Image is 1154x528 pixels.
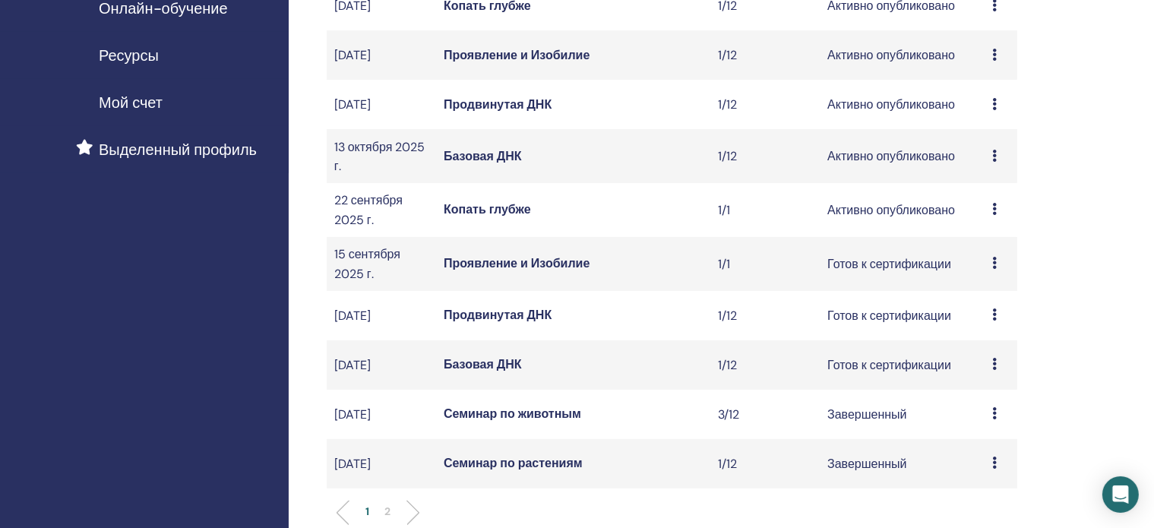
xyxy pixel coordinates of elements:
[334,456,371,472] font: [DATE]
[444,148,522,164] a: Базовая ДНК
[444,307,552,323] a: Продвинутая ДНК
[444,201,531,217] a: Копать глубже
[334,192,403,227] font: 22 сентября 2025 г.
[99,93,163,112] font: Мой счет
[718,148,737,164] font: 1/12
[827,406,907,422] font: Завершенный
[718,357,737,373] font: 1/12
[827,96,955,112] font: Активно опубликовано
[334,406,371,422] font: [DATE]
[718,308,737,324] font: 1/12
[334,96,371,112] font: [DATE]
[444,96,552,112] a: Продвинутая ДНК
[827,456,907,472] font: Завершенный
[334,308,371,324] font: [DATE]
[334,246,400,281] font: 15 сентября 2025 г.
[827,47,955,63] font: Активно опубликовано
[827,308,951,324] font: Готов к сертификации
[718,256,730,272] font: 1/1
[99,140,257,160] font: Выделенный профиль
[827,148,955,164] font: Активно опубликовано
[718,47,737,63] font: 1/12
[827,202,955,218] font: Активно опубликовано
[444,406,581,422] a: Семинар по животным
[444,356,522,372] a: Базовая ДНК
[718,202,730,218] font: 1/1
[444,255,590,271] a: Проявление и Изобилие
[334,139,425,174] font: 13 октября 2025 г.
[334,47,371,63] font: [DATE]
[444,47,590,63] a: Проявление и Изобилие
[1102,476,1139,513] div: Open Intercom Messenger
[827,357,951,373] font: Готов к сертификации
[444,455,583,471] a: Семинар по растениям
[718,406,739,422] font: 3/12
[827,256,951,272] font: Готов к сертификации
[99,46,159,65] font: Ресурсы
[718,456,737,472] font: 1/12
[718,96,737,112] font: 1/12
[365,504,369,518] font: 1
[384,504,390,518] font: 2
[334,357,371,373] font: [DATE]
